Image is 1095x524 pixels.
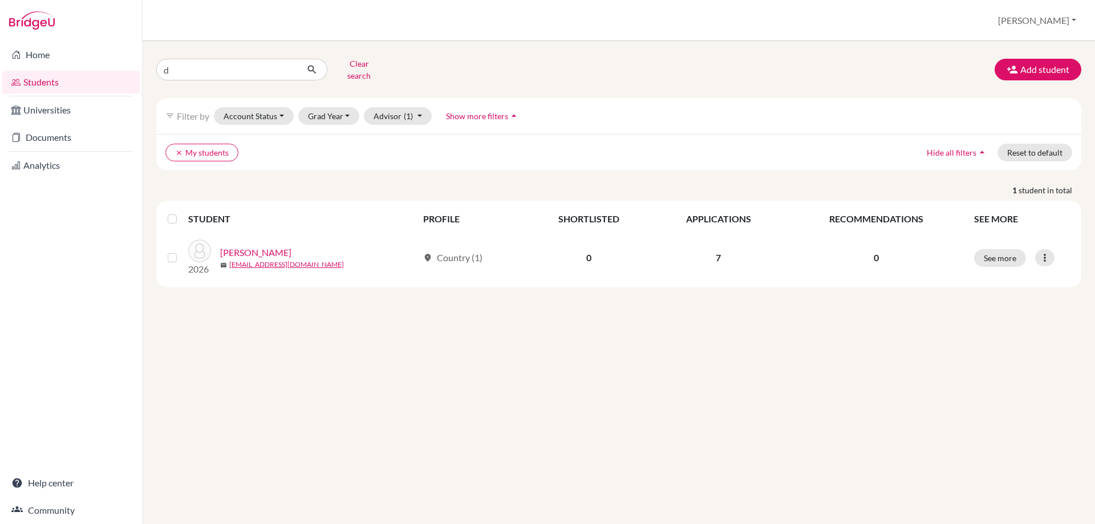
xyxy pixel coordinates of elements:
th: PROFILE [416,205,526,233]
td: 7 [652,233,785,283]
p: 0 [792,251,960,265]
input: Find student by name... [156,59,298,80]
button: Add student [995,59,1081,80]
a: Help center [2,472,140,494]
p: 2026 [188,262,211,276]
a: Home [2,43,140,66]
button: Clear search [327,55,391,84]
a: Universities [2,99,140,121]
i: filter_list [165,111,175,120]
strong: 1 [1012,184,1019,196]
i: clear [175,149,183,157]
span: Show more filters [446,111,508,121]
th: STUDENT [188,205,416,233]
button: Advisor(1) [364,107,432,125]
a: [PERSON_NAME] [220,246,291,259]
button: [PERSON_NAME] [993,10,1081,31]
a: [EMAIL_ADDRESS][DOMAIN_NAME] [229,259,344,270]
i: arrow_drop_up [508,110,520,121]
button: Reset to default [997,144,1072,161]
button: Grad Year [298,107,360,125]
th: SEE MORE [967,205,1077,233]
a: Analytics [2,154,140,177]
span: mail [220,262,227,269]
a: Documents [2,126,140,149]
th: RECOMMENDATIONS [785,205,967,233]
button: See more [974,249,1026,267]
img: Bridge-U [9,11,55,30]
i: arrow_drop_up [976,147,988,158]
span: Filter by [177,111,209,121]
button: Show more filtersarrow_drop_up [436,107,529,125]
th: APPLICATIONS [652,205,785,233]
span: location_on [423,253,432,262]
th: SHORTLISTED [526,205,652,233]
button: clearMy students [165,144,238,161]
a: Students [2,71,140,94]
span: (1) [404,111,413,121]
img: Nautiyal, Shrey [188,239,211,262]
button: Hide all filtersarrow_drop_up [917,144,997,161]
span: Hide all filters [927,148,976,157]
span: student in total [1019,184,1081,196]
div: Country (1) [423,251,482,265]
a: Community [2,499,140,522]
td: 0 [526,233,652,283]
button: Account Status [214,107,294,125]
